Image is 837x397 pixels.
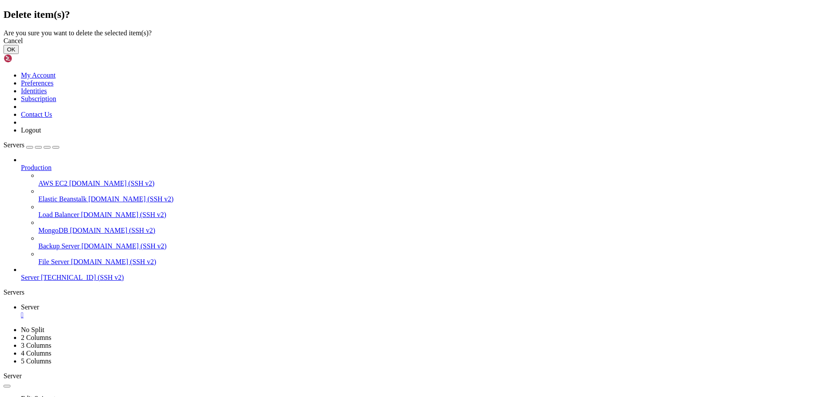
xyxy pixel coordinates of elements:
div: (33, 32) [125,241,128,248]
x-row: Usage of /: 16.9% of 192.69GB Users logged in: 0 [3,70,724,78]
li: File Server [DOMAIN_NAME] (SSH v2) [38,250,834,266]
li: Load Balancer [DOMAIN_NAME] (SSH v2) [38,203,834,219]
span: Server [3,372,22,380]
x-row: System load: 0.08 Processes: 198 [3,63,724,70]
a:  [21,311,834,319]
span: Load Balancer [38,211,79,218]
li: Server [TECHNICAL_ID] (SSH v2) [21,266,834,282]
x-row: 1 Socket in /run/screen/S-ubuntu. [3,233,724,241]
a: 2 Columns [21,334,51,341]
span: ~ [108,241,112,248]
x-row: System information as of [DATE] [3,48,724,55]
div: Are you sure you want to delete the selected item(s)? [3,29,834,37]
a: Preferences [21,79,54,87]
span: Backup Server [38,242,80,250]
span: [DOMAIN_NAME] (SSH v2) [69,180,155,187]
a: 3 Columns [21,342,51,349]
span: [DOMAIN_NAME] (SSH v2) [71,258,157,265]
a: Contact Us [21,111,52,118]
span: ubuntu@instance-20250828-2256 [3,211,105,218]
x-row: * Strictly confined Kubernetes makes edge and IoT secure. Learn how MicroK8s [3,100,724,107]
a: Servers [3,141,59,149]
span: Servers [3,141,24,149]
x-row: There is a screen on: [3,218,724,226]
div: Servers [3,288,834,296]
a: Logout [21,126,41,134]
span: ubuntu@instance-20250828-2256 [3,241,105,248]
button: OK [3,45,19,54]
span: Server [21,274,39,281]
span: Elastic Beanstalk [38,195,87,203]
x-row: To see these additional updates run: apt list --upgradable [3,159,724,166]
x-row: * Documentation: [URL][DOMAIN_NAME] [3,18,724,26]
li: Elastic Beanstalk [DOMAIN_NAME] (SSH v2) [38,187,834,203]
span: [TECHNICAL_ID] (SSH v2) [41,274,124,281]
x-row: See [URL][DOMAIN_NAME] or run: sudo pro status [3,181,724,189]
span: [DOMAIN_NAME] (SSH v2) [88,195,174,203]
a: Server [21,303,834,319]
h2: Delete item(s)? [3,9,834,20]
a: Server [TECHNICAL_ID] (SSH v2) [21,274,834,282]
x-row: * Support: [URL][DOMAIN_NAME] [3,33,724,41]
x-row: just raised the bar for easy, resilient and secure K8s cluster deployment. [3,107,724,115]
x-row: Expanded Security Maintenance for Applications is not enabled. [3,137,724,144]
span: [DOMAIN_NAME] (SSH v2) [70,227,155,234]
span: ~ [108,211,112,218]
x-row: Enable ESM Apps to receive additional future security updates. [3,174,724,181]
a: MongoDB [DOMAIN_NAME] (SSH v2) [38,227,834,234]
a: Production [21,164,834,172]
x-row: *** System restart required *** [3,204,724,211]
div: Cancel [3,37,834,45]
x-row: * Management: [URL][DOMAIN_NAME] [3,26,724,33]
x-row: Swap usage: 0% [3,85,724,92]
span: Server [21,303,39,311]
x-row: 2343.server ([DATE] 15:41:37) (Detached) [3,226,724,233]
span: Production [21,164,51,171]
a: Subscription [21,95,56,102]
a: My Account [21,71,56,79]
span: File Server [38,258,69,265]
a: Identities [21,87,47,95]
li: Backup Server [DOMAIN_NAME] (SSH v2) [38,234,834,250]
a: Backup Server [DOMAIN_NAME] (SSH v2) [38,242,834,250]
a: No Split [21,326,44,333]
x-row: : $ [3,241,724,248]
x-row: Memory usage: 3% IPv4 address for enp0s6: [TECHNICAL_ID] [3,78,724,85]
a: Elastic Beanstalk [DOMAIN_NAME] (SSH v2) [38,195,834,203]
span: AWS EC2 [38,180,68,187]
a: 4 Columns [21,349,51,357]
a: Load Balancer [DOMAIN_NAME] (SSH v2) [38,211,834,219]
span: [DOMAIN_NAME] (SSH v2) [81,211,167,218]
li: Production [21,156,834,266]
a: 5 Columns [21,357,51,365]
span: [DOMAIN_NAME] (SSH v2) [82,242,167,250]
a: AWS EC2 [DOMAIN_NAME] (SSH v2) [38,180,834,187]
a: File Server [DOMAIN_NAME] (SSH v2) [38,258,834,266]
x-row: Welcome to Ubuntu 24.04.3 LTS (GNU/Linux 6.14.0-1012-oracle aarch64) [3,3,724,11]
x-row: 13 updates can be applied immediately. [3,152,724,159]
x-row: [URL][DOMAIN_NAME] [3,122,724,129]
img: Shellngn [3,54,54,63]
x-row: : $ screen -ls [3,211,724,218]
span: MongoDB [38,227,68,234]
li: MongoDB [DOMAIN_NAME] (SSH v2) [38,219,834,234]
li: AWS EC2 [DOMAIN_NAME] (SSH v2) [38,172,834,187]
